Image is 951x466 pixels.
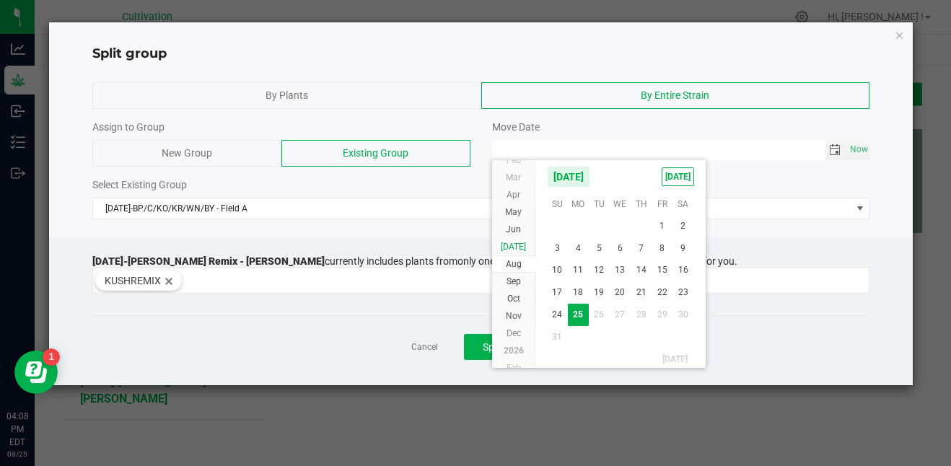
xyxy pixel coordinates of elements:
[505,207,522,217] span: May
[610,259,631,281] span: 13
[631,259,652,281] td: Thursday, August 14, 2025
[589,237,610,260] td: Tuesday, August 5, 2025
[589,237,610,260] span: 5
[43,348,60,366] iframe: Resource center unread badge
[672,259,693,281] span: 16
[93,198,851,219] span: [DATE]-BP/C/KO/KR/WN/BY - Field A
[568,304,589,326] span: 25
[547,166,590,188] span: [DATE]
[652,193,672,215] th: Fr
[568,281,589,304] td: Monday, August 18, 2025
[652,237,672,260] td: Friday, August 8, 2025
[411,341,438,353] a: Cancel
[631,193,652,215] th: Th
[547,237,568,260] td: Sunday, August 3, 2025
[825,140,846,160] span: Toggle calendar
[672,193,693,215] th: Sa
[162,147,212,159] span: New Group
[504,346,524,356] span: 2026
[610,237,631,260] td: Wednesday, August 6, 2025
[507,328,521,338] span: Dec
[589,281,610,304] span: 19
[92,121,165,133] span: Assign to Group
[483,341,533,353] span: Split Group
[662,167,694,186] span: [DATE]
[547,304,568,326] td: Sunday, August 24, 2025
[652,259,672,281] span: 15
[92,179,187,190] span: Select Existing Group
[266,89,308,101] span: By Plants
[631,237,652,260] td: Thursday, August 7, 2025
[589,193,610,215] th: Tu
[610,193,631,215] th: We
[610,281,631,304] span: 20
[631,237,652,260] span: 7
[547,348,694,370] th: [DATE]
[610,259,631,281] td: Wednesday, August 13, 2025
[501,242,526,252] span: [DATE]
[589,281,610,304] td: Tuesday, August 19, 2025
[672,237,693,260] span: 9
[507,190,520,200] span: Apr
[568,193,589,215] th: Mo
[457,255,737,267] span: only one strain. We have taken the liberty of selecting it for you.
[506,311,522,321] span: Nov
[631,281,652,304] td: Thursday, August 21, 2025
[610,281,631,304] td: Wednesday, August 20, 2025
[631,259,652,281] span: 14
[507,294,520,304] span: Oct
[506,172,521,183] span: Mar
[492,121,540,133] span: Move Date
[631,281,652,304] span: 21
[547,281,568,304] span: 17
[464,334,551,360] button: Split Group
[506,224,521,234] span: Jun
[506,259,522,269] span: Aug
[672,237,693,260] td: Saturday, August 9, 2025
[92,45,870,63] h4: Split group
[105,271,161,290] span: Kushremix
[547,281,568,304] td: Sunday, August 17, 2025
[589,259,610,281] span: 12
[641,89,709,101] span: By Entire Strain
[92,255,325,267] span: [DATE]-[PERSON_NAME] Remix - [PERSON_NAME]
[568,237,589,260] span: 4
[568,281,589,304] span: 18
[589,259,610,281] td: Tuesday, August 12, 2025
[846,140,869,160] span: select
[161,271,177,290] span: delete
[92,255,737,267] span: currently includes plants from
[652,281,672,304] td: Friday, August 22, 2025
[507,276,521,286] span: Sep
[846,139,871,160] span: Set Current date
[507,155,521,165] span: Feb
[672,259,693,281] td: Saturday, August 16, 2025
[610,237,631,260] span: 6
[652,259,672,281] td: Friday, August 15, 2025
[568,259,589,281] td: Monday, August 11, 2025
[14,351,58,394] iframe: Resource center
[652,237,672,260] span: 8
[343,147,408,159] span: Existing Group
[547,193,568,215] th: Su
[672,281,693,304] span: 23
[568,304,589,326] td: Monday, August 25, 2025
[652,215,672,237] td: Friday, August 1, 2025
[547,304,568,326] span: 24
[568,237,589,260] td: Monday, August 4, 2025
[547,259,568,281] td: Sunday, August 10, 2025
[652,215,672,237] span: 1
[547,237,568,260] span: 3
[672,215,693,237] td: Saturday, August 2, 2025
[568,259,589,281] span: 11
[652,281,672,304] span: 22
[507,363,521,373] span: Feb
[547,259,568,281] span: 10
[672,215,693,237] span: 2
[672,281,693,304] td: Saturday, August 23, 2025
